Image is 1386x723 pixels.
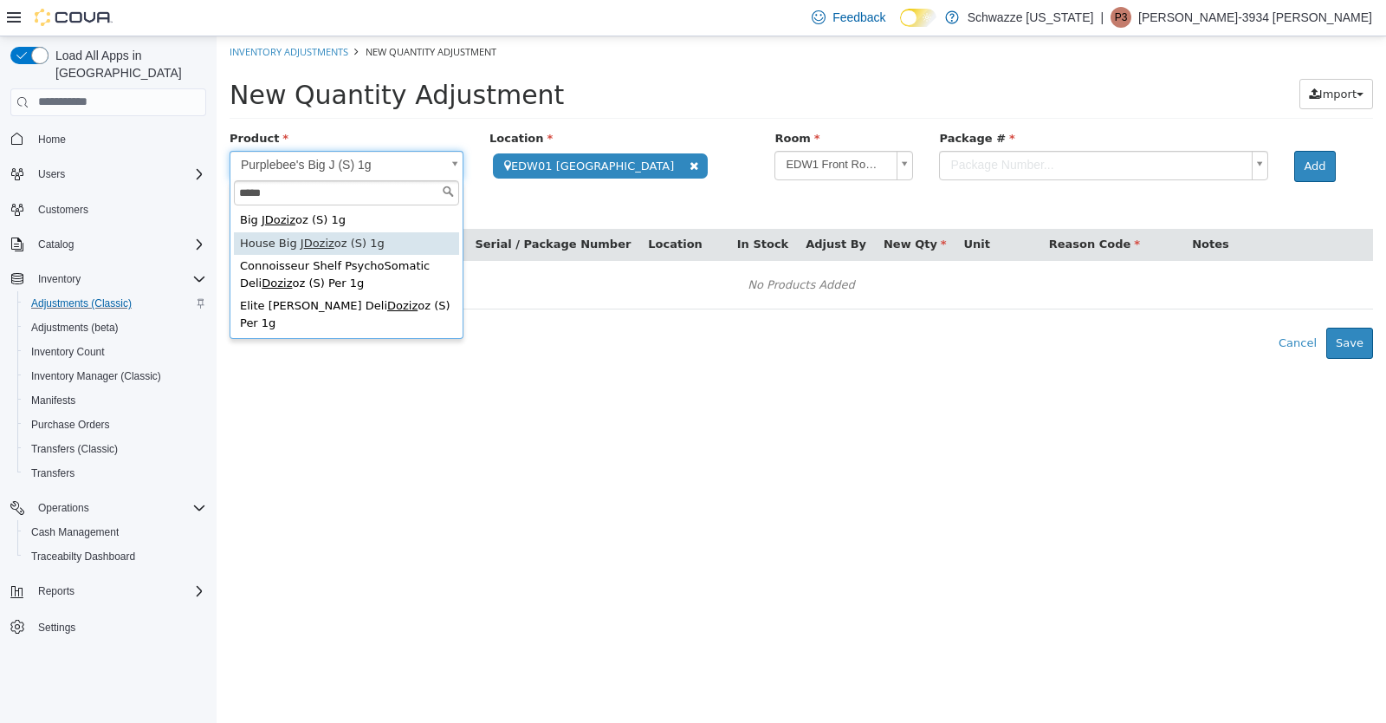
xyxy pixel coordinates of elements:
[24,317,206,338] span: Adjustments (beta)
[968,7,1094,28] p: Schwazze [US_STATE]
[17,196,243,219] div: House Big J oz (S) 1g
[31,128,206,150] span: Home
[17,218,243,258] div: Connoisseur Shelf PsychoSomatic Deli oz (S) Per 1g
[24,414,206,435] span: Purchase Orders
[10,120,206,685] nav: Complex example
[24,439,125,459] a: Transfers (Classic)
[31,234,206,255] span: Catalog
[3,162,213,186] button: Users
[38,501,89,515] span: Operations
[35,9,113,26] img: Cova
[24,463,81,484] a: Transfers
[17,291,213,316] button: Adjustments (Classic)
[24,366,206,387] span: Inventory Manager (Classic)
[49,47,206,81] span: Load All Apps in [GEOGRAPHIC_DATA]
[38,621,75,635] span: Settings
[17,544,213,569] button: Traceabilty Dashboard
[17,340,213,364] button: Inventory Count
[31,129,73,150] a: Home
[31,442,118,456] span: Transfers (Classic)
[24,463,206,484] span: Transfers
[1111,7,1131,28] div: Phoebe-3934 Yazzie
[3,127,213,152] button: Home
[45,240,75,253] span: Doziz
[17,258,243,298] div: Elite [PERSON_NAME] Deli oz (S) Per 1g
[38,238,74,251] span: Catalog
[31,617,82,638] a: Settings
[31,498,96,518] button: Operations
[24,522,206,543] span: Cash Management
[31,525,119,539] span: Cash Management
[38,133,66,147] span: Home
[24,342,112,362] a: Inventory Count
[31,164,72,185] button: Users
[24,317,126,338] a: Adjustments (beta)
[24,522,126,543] a: Cash Management
[31,581,206,602] span: Reports
[24,366,168,387] a: Inventory Manager (Classic)
[17,388,213,413] button: Manifests
[1100,7,1104,28] p: |
[900,27,901,28] span: Dark Mode
[31,394,75,407] span: Manifests
[17,173,243,196] div: Big J oz (S) 1g
[24,546,142,567] a: Traceabilty Dashboard
[3,197,213,222] button: Customers
[3,579,213,603] button: Reports
[24,293,206,314] span: Adjustments (Classic)
[31,199,95,220] a: Customers
[31,550,135,563] span: Traceabilty Dashboard
[31,581,81,602] button: Reports
[31,498,206,518] span: Operations
[38,272,81,286] span: Inventory
[38,167,65,181] span: Users
[31,321,119,335] span: Adjustments (beta)
[24,390,206,411] span: Manifests
[900,9,936,27] input: Dark Mode
[1138,7,1372,28] p: [PERSON_NAME]-3934 [PERSON_NAME]
[31,616,206,637] span: Settings
[49,177,79,190] span: Doziz
[17,520,213,544] button: Cash Management
[24,390,82,411] a: Manifests
[38,584,74,598] span: Reports
[17,364,213,388] button: Inventory Manager (Classic)
[31,234,81,255] button: Catalog
[24,414,117,435] a: Purchase Orders
[1115,7,1128,28] span: P3
[31,369,161,383] span: Inventory Manager (Classic)
[17,461,213,485] button: Transfers
[31,466,74,480] span: Transfers
[31,269,87,290] button: Inventory
[832,9,885,26] span: Feedback
[38,203,88,217] span: Customers
[17,413,213,437] button: Purchase Orders
[87,200,118,213] span: Doziz
[24,439,206,459] span: Transfers (Classic)
[31,164,206,185] span: Users
[31,269,206,290] span: Inventory
[3,496,213,520] button: Operations
[3,232,213,257] button: Catalog
[171,263,201,276] span: Doziz
[17,316,213,340] button: Adjustments (beta)
[31,296,132,310] span: Adjustments (Classic)
[24,342,206,362] span: Inventory Count
[24,546,206,567] span: Traceabilty Dashboard
[3,267,213,291] button: Inventory
[3,614,213,639] button: Settings
[24,293,139,314] a: Adjustments (Classic)
[31,345,105,359] span: Inventory Count
[31,199,206,220] span: Customers
[17,437,213,461] button: Transfers (Classic)
[31,418,110,432] span: Purchase Orders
